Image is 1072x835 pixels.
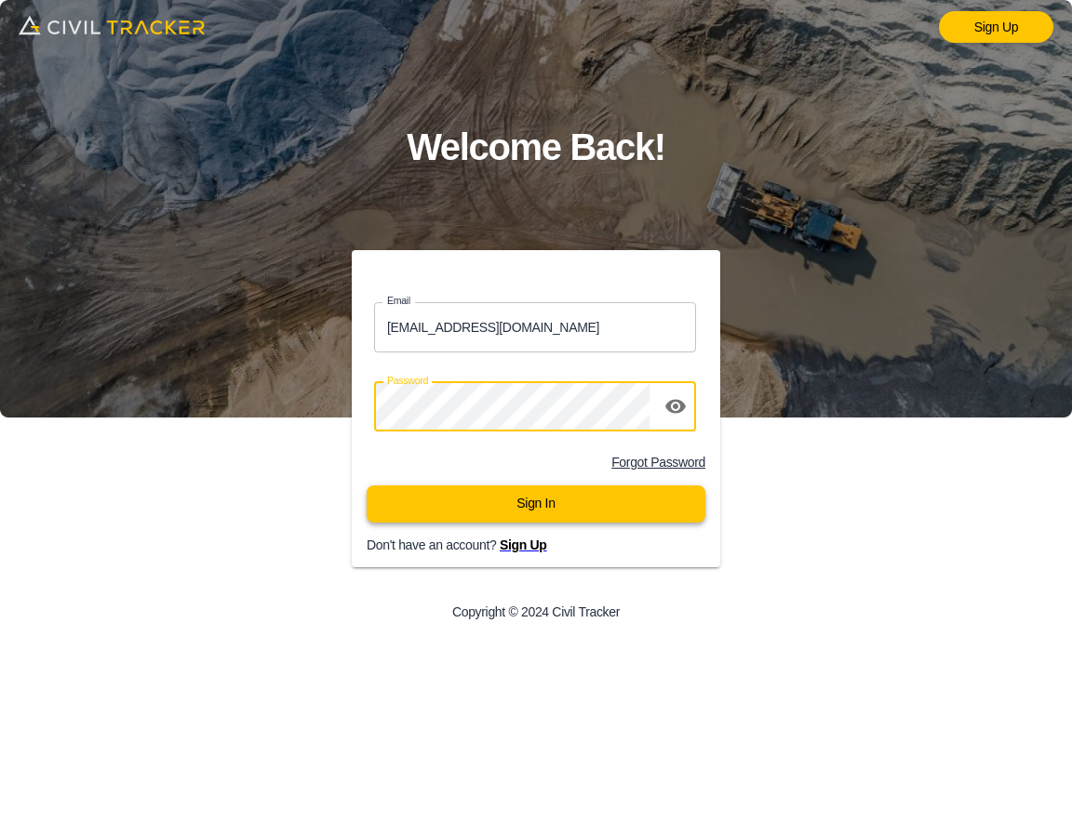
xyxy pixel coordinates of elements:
[367,537,735,552] p: Don't have an account?
[939,11,1053,43] a: Sign Up
[407,117,665,178] h1: Welcome Back!
[611,455,705,470] a: Forgot Password
[19,9,205,41] img: logo
[374,302,696,351] input: email
[500,537,547,552] a: Sign Up
[657,388,694,425] button: toggle password visibility
[367,485,705,523] button: Sign In
[452,604,620,619] p: Copyright © 2024 Civil Tracker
